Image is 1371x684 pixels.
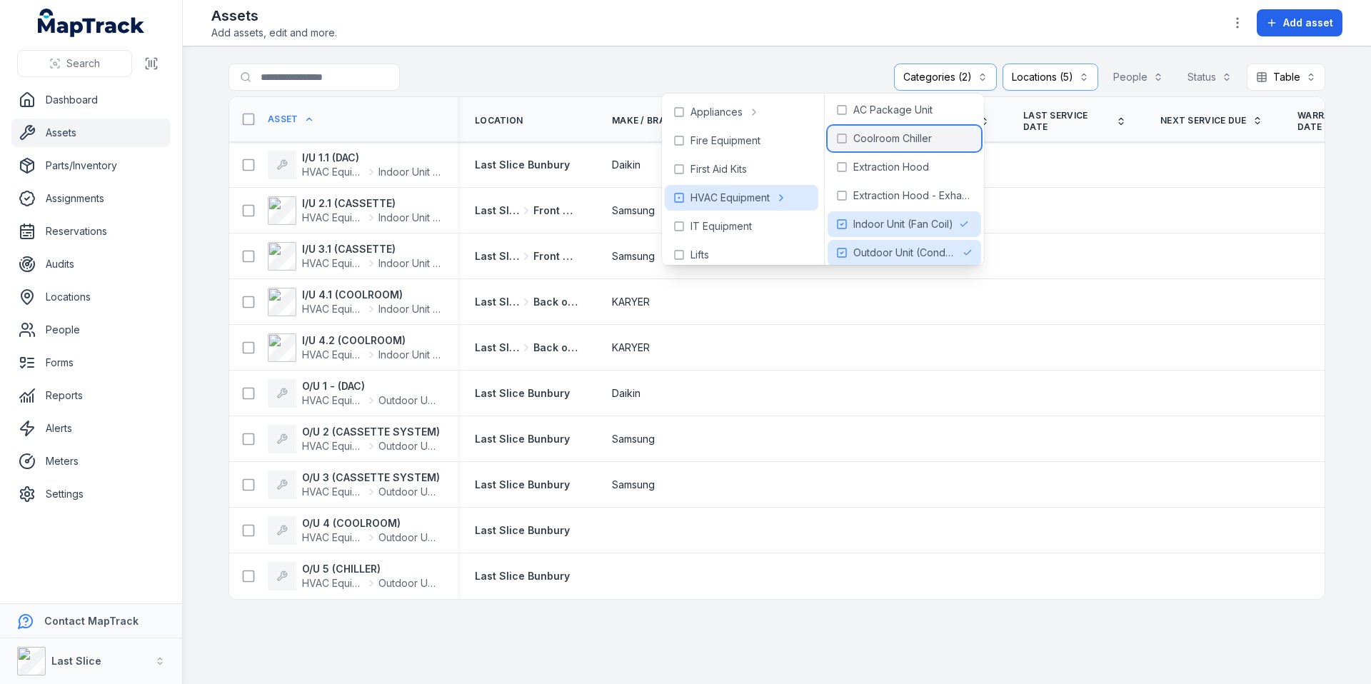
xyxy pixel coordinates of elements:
span: HVAC Equipment [302,302,364,316]
span: HVAC Equipment [302,439,364,453]
strong: I/U 2.1 (CASSETTE) [302,196,441,211]
span: Search [66,56,100,71]
span: Lifts [690,248,709,262]
span: Coolroom Chiller [853,131,932,146]
strong: I/U 3.1 (CASSETTE) [302,242,441,256]
a: Locations [11,283,171,311]
span: KARYER [612,341,650,355]
a: Last Slice Bunbury [475,569,570,583]
span: AC Package Unit [853,103,933,117]
span: Last Slice Bunbury [475,570,570,582]
a: Next Service Due [1160,115,1262,126]
a: I/U 4.1 (COOLROOM)HVAC EquipmentIndoor Unit (Fan Coil) [268,288,441,316]
a: Last Slice BunburyFront of house [475,203,578,218]
span: HVAC Equipment [690,191,770,205]
span: Indoor Unit (Fan Coil) [378,211,441,225]
span: Daikin [612,158,641,172]
strong: I/U 4.2 (COOLROOM) [302,333,441,348]
a: Last Slice Bunbury [475,386,570,401]
a: Parts/Inventory [11,151,171,180]
a: Last Slice BunburyBack of house [475,295,578,309]
span: Add assets, edit and more. [211,26,337,40]
span: HVAC Equipment [302,348,364,362]
span: Extraction Hood [853,160,929,174]
span: Back of house [533,295,578,309]
span: Extraction Hood - Exhaust Fan [853,188,973,203]
a: Meters [11,447,171,476]
button: People [1104,64,1172,91]
a: I/U 2.1 (CASSETTE)HVAC EquipmentIndoor Unit (Fan Coil) [268,196,441,225]
a: O/U 5 (CHILLER)HVAC EquipmentOutdoor Unit (Condenser) [268,562,441,590]
a: Reports [11,381,171,410]
span: Add asset [1283,16,1333,30]
span: Indoor Unit (Fan Coil) [378,348,441,362]
a: O/U 4 (COOLROOM)HVAC EquipmentOutdoor Unit (Condenser) [268,516,441,545]
a: Audits [11,250,171,278]
a: Assignments [11,184,171,213]
span: Make / Brand [612,115,679,126]
a: O/U 1 - (DAC)HVAC EquipmentOutdoor Unit (Condenser) [268,379,441,408]
span: Indoor Unit (Fan Coil) [853,217,953,231]
span: First Aid Kits [690,162,747,176]
a: Reservations [11,217,171,246]
a: Last Slice Bunbury [475,478,570,492]
a: Alerts [11,414,171,443]
span: Front of house [533,249,578,263]
a: Last service date [1023,110,1126,133]
a: Asset [268,114,314,125]
button: Table [1247,64,1325,91]
a: Forms [11,348,171,377]
a: Assets [11,119,171,147]
span: HVAC Equipment [302,165,364,179]
span: Last Slice Bunbury [475,295,519,309]
a: Last Slice BunburyBack of house [475,341,578,355]
span: Fire Equipment [690,134,760,148]
span: IT Equipment [690,219,752,233]
a: I/U 1.1 (DAC)HVAC EquipmentIndoor Unit (Fan Coil) [268,151,441,179]
span: Indoor Unit (Fan Coil) [378,302,441,316]
span: Samsung [612,432,655,446]
a: Settings [11,480,171,508]
span: Outdoor Unit (Condenser) [378,576,441,590]
span: Front of house [533,203,578,218]
span: HVAC Equipment [302,256,364,271]
span: Next Service Due [1160,115,1247,126]
span: Last Slice Bunbury [475,249,519,263]
span: Samsung [612,478,655,492]
strong: Last Slice [51,655,101,667]
strong: O/U 5 (CHILLER) [302,562,441,576]
span: HVAC Equipment [302,393,364,408]
a: Dashboard [11,86,171,114]
strong: Contact MapTrack [44,615,139,627]
strong: O/U 2 (CASSETTE SYSTEM) [302,425,441,439]
a: Last Slice Bunbury [475,158,570,172]
a: Last Slice Bunbury [475,523,570,538]
span: Last Slice Bunbury [475,341,519,355]
strong: O/U 4 (COOLROOM) [302,516,441,530]
h2: Assets [211,6,337,26]
span: Samsung [612,249,655,263]
strong: I/U 4.1 (COOLROOM) [302,288,441,302]
span: Outdoor Unit (Condenser) [378,393,441,408]
span: Back of house [533,341,578,355]
span: Indoor Unit (Fan Coil) [378,165,441,179]
span: Asset [268,114,298,125]
a: O/U 3 (CASSETTE SYSTEM)HVAC EquipmentOutdoor Unit (Condenser) [268,471,441,499]
a: Last Slice Bunbury [475,432,570,446]
span: Last Slice Bunbury [475,433,570,445]
a: MapTrack [38,9,145,37]
span: Last Slice Bunbury [475,387,570,399]
span: Outdoor Unit (Condenser) [378,485,441,499]
button: Status [1178,64,1241,91]
span: HVAC Equipment [302,211,364,225]
span: Outdoor Unit (Condenser) [378,530,441,545]
strong: I/U 1.1 (DAC) [302,151,441,165]
span: Last Slice Bunbury [475,524,570,536]
span: Indoor Unit (Fan Coil) [378,256,441,271]
span: Samsung [612,203,655,218]
span: Outdoor Unit (Condenser) [853,246,957,260]
span: HVAC Equipment [302,485,364,499]
strong: O/U 1 - (DAC) [302,379,441,393]
span: Outdoor Unit (Condenser) [378,439,441,453]
span: Last Slice Bunbury [475,478,570,491]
